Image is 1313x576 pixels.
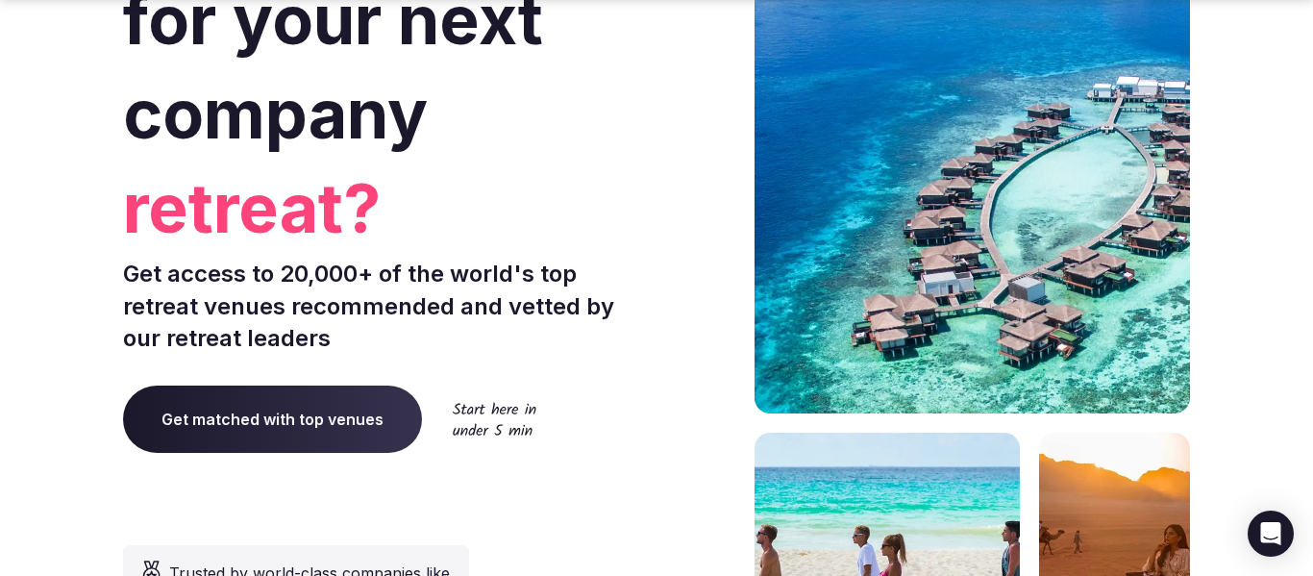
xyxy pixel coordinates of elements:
[453,402,536,436] img: Start here in under 5 min
[123,386,422,453] a: Get matched with top venues
[123,258,649,355] p: Get access to 20,000+ of the world's top retreat venues recommended and vetted by our retreat lea...
[1248,511,1294,557] div: Open Intercom Messenger
[123,162,649,256] span: retreat?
